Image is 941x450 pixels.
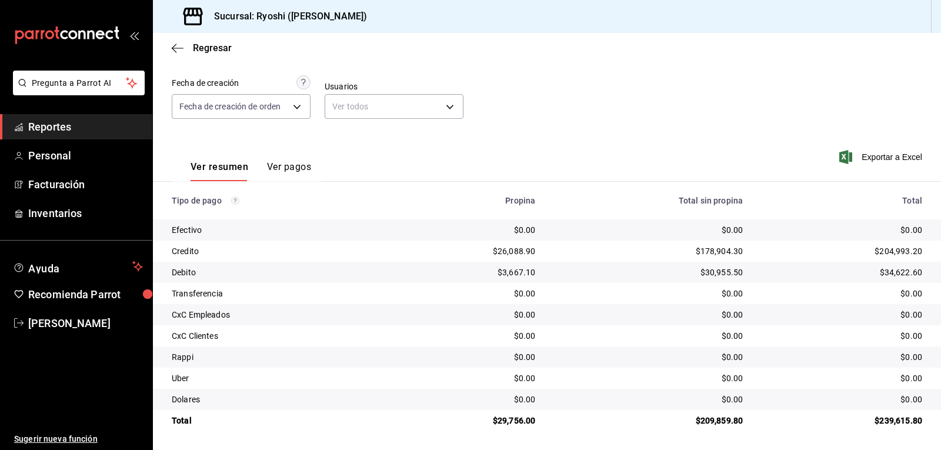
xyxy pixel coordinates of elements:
div: Ver todos [325,94,463,119]
div: $0.00 [554,394,743,405]
span: Regresar [193,42,232,54]
span: Ayuda [28,259,128,274]
span: Personal [28,148,143,164]
div: $0.00 [762,224,922,236]
div: $0.00 [762,394,922,405]
div: $0.00 [762,288,922,299]
button: Pregunta a Parrot AI [13,71,145,95]
div: Total [172,415,382,426]
div: Propina [401,196,536,205]
div: $0.00 [401,394,536,405]
div: $0.00 [762,372,922,384]
div: Debito [172,266,382,278]
span: Sugerir nueva función [14,433,143,445]
div: $29,756.00 [401,415,536,426]
div: $0.00 [762,330,922,342]
div: $30,955.50 [554,266,743,278]
div: $0.00 [762,309,922,321]
div: $0.00 [401,309,536,321]
a: Pregunta a Parrot AI [8,85,145,98]
div: Transferencia [172,288,382,299]
span: Facturación [28,176,143,192]
div: $0.00 [554,224,743,236]
button: open_drawer_menu [129,31,139,40]
div: CxC Empleados [172,309,382,321]
div: $0.00 [554,372,743,384]
div: $0.00 [554,351,743,363]
div: $0.00 [401,330,536,342]
h3: Sucursal: Ryoshi ([PERSON_NAME]) [205,9,367,24]
span: Recomienda Parrot [28,286,143,302]
div: $0.00 [554,330,743,342]
div: Uber [172,372,382,384]
div: $0.00 [554,288,743,299]
span: Fecha de creación de orden [179,101,281,112]
div: Credito [172,245,382,257]
div: $34,622.60 [762,266,922,278]
div: Rappi [172,351,382,363]
button: Regresar [172,42,232,54]
div: Total [762,196,922,205]
button: Exportar a Excel [842,150,922,164]
div: Total sin propina [554,196,743,205]
span: Reportes [28,119,143,135]
button: Ver pagos [267,161,311,181]
div: $26,088.90 [401,245,536,257]
span: Pregunta a Parrot AI [32,77,126,89]
div: $0.00 [762,351,922,363]
div: Efectivo [172,224,382,236]
div: $0.00 [401,372,536,384]
div: $204,993.20 [762,245,922,257]
div: $0.00 [401,288,536,299]
div: $209,859.80 [554,415,743,426]
span: [PERSON_NAME] [28,315,143,331]
div: Dolares [172,394,382,405]
div: CxC Clientes [172,330,382,342]
div: $178,904.30 [554,245,743,257]
svg: Los pagos realizados con Pay y otras terminales son montos brutos. [231,196,239,205]
div: navigation tabs [191,161,311,181]
div: $239,615.80 [762,415,922,426]
span: Inventarios [28,205,143,221]
div: Fecha de creación [172,77,239,89]
div: $3,667.10 [401,266,536,278]
button: Ver resumen [191,161,248,181]
label: Usuarios [325,82,463,91]
div: Tipo de pago [172,196,382,205]
div: $0.00 [401,224,536,236]
div: $0.00 [401,351,536,363]
div: $0.00 [554,309,743,321]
